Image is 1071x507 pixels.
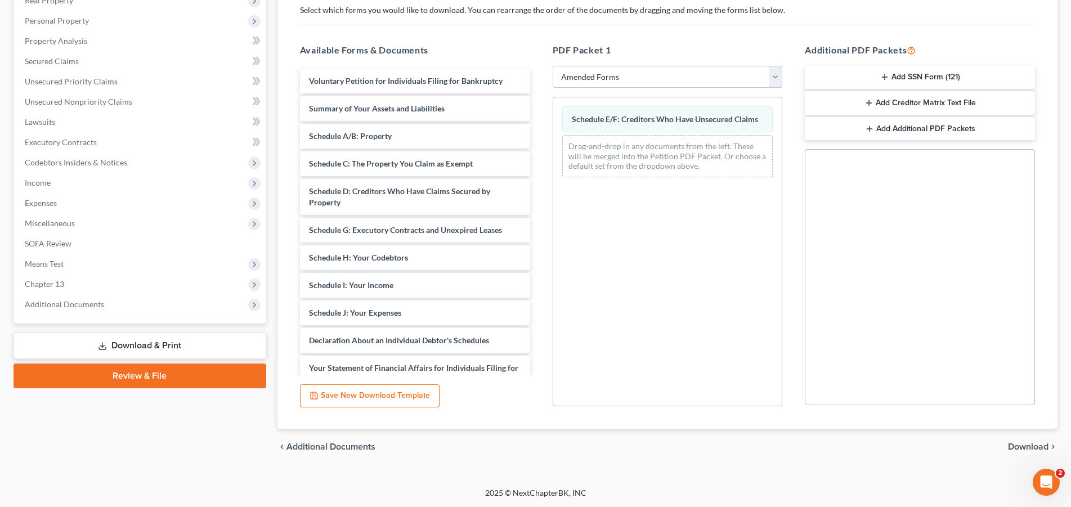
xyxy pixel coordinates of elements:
a: Lawsuits [16,112,266,132]
span: Additional Documents [286,442,375,451]
i: chevron_right [1048,442,1057,451]
span: 2 [1056,469,1065,478]
span: Schedule J: Your Expenses [309,308,401,317]
span: Download [1008,442,1048,451]
span: Property Analysis [25,36,87,46]
a: Secured Claims [16,51,266,71]
i: chevron_left [277,442,286,451]
span: Summary of Your Assets and Liabilities [309,104,445,113]
button: Add SSN Form (121) [805,66,1035,89]
span: Additional Documents [25,299,104,309]
span: Codebtors Insiders & Notices [25,158,127,167]
span: Means Test [25,259,64,268]
span: Schedule H: Your Codebtors [309,253,408,262]
a: Unsecured Nonpriority Claims [16,92,266,112]
span: Declaration About an Individual Debtor's Schedules [309,335,489,345]
iframe: Intercom live chat [1033,469,1060,496]
span: Schedule A/B: Property [309,131,392,141]
button: Save New Download Template [300,384,440,408]
span: Lawsuits [25,117,55,127]
a: chevron_left Additional Documents [277,442,375,451]
a: Download & Print [14,333,266,359]
h5: Additional PDF Packets [805,43,1035,57]
span: Schedule C: The Property You Claim as Exempt [309,159,473,168]
span: Schedule G: Executory Contracts and Unexpired Leases [309,225,502,235]
span: Unsecured Priority Claims [25,77,118,86]
span: Executory Contracts [25,137,97,147]
span: Schedule E/F: Creditors Who Have Unsecured Claims [572,114,758,124]
button: Download chevron_right [1008,442,1057,451]
p: Select which forms you would like to download. You can rearrange the order of the documents by dr... [300,5,1035,16]
h5: PDF Packet 1 [553,43,783,57]
span: Personal Property [25,16,89,25]
span: Miscellaneous [25,218,75,228]
span: Unsecured Nonpriority Claims [25,97,132,106]
span: Voluntary Petition for Individuals Filing for Bankruptcy [309,76,503,86]
button: Add Creditor Matrix Text File [805,91,1035,115]
span: Secured Claims [25,56,79,66]
span: Your Statement of Financial Affairs for Individuals Filing for Bankruptcy [309,363,518,384]
a: Review & File [14,364,266,388]
a: SOFA Review [16,234,266,254]
span: Income [25,178,51,187]
span: Schedule I: Your Income [309,280,393,290]
a: Property Analysis [16,31,266,51]
span: SOFA Review [25,239,71,248]
h5: Available Forms & Documents [300,43,530,57]
span: Expenses [25,198,57,208]
span: Schedule D: Creditors Who Have Claims Secured by Property [309,186,490,207]
div: Drag-and-drop in any documents from the left. These will be merged into the Petition PDF Packet. ... [562,135,773,177]
a: Unsecured Priority Claims [16,71,266,92]
button: Add Additional PDF Packets [805,117,1035,141]
span: Chapter 13 [25,279,64,289]
a: Executory Contracts [16,132,266,152]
